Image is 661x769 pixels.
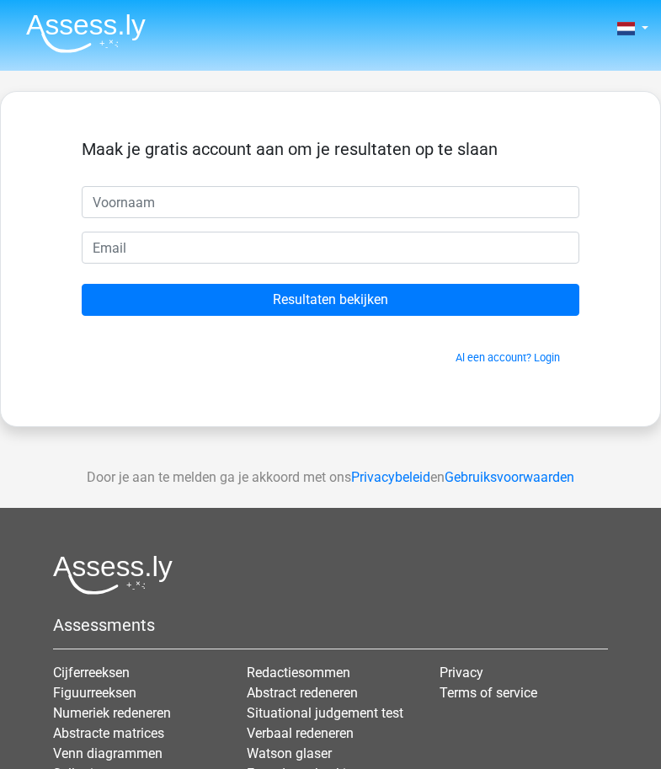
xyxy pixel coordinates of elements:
a: Privacy [440,665,483,681]
img: Assessly logo [53,555,173,595]
input: Voornaam [82,186,579,218]
a: Gebruiksvoorwaarden [445,469,574,485]
img: Assessly [26,13,146,53]
a: Privacybeleid [351,469,430,485]
input: Email [82,232,579,264]
a: Watson glaser [247,745,332,761]
a: Abstracte matrices [53,725,164,741]
h5: Maak je gratis account aan om je resultaten op te slaan [82,139,579,159]
a: Figuurreeksen [53,685,136,701]
a: Abstract redeneren [247,685,358,701]
h5: Assessments [53,615,608,635]
a: Venn diagrammen [53,745,163,761]
a: Terms of service [440,685,537,701]
a: Al een account? Login [456,351,560,364]
a: Redactiesommen [247,665,350,681]
input: Resultaten bekijken [82,284,579,316]
a: Cijferreeksen [53,665,130,681]
a: Numeriek redeneren [53,705,171,721]
a: Situational judgement test [247,705,403,721]
a: Verbaal redeneren [247,725,354,741]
